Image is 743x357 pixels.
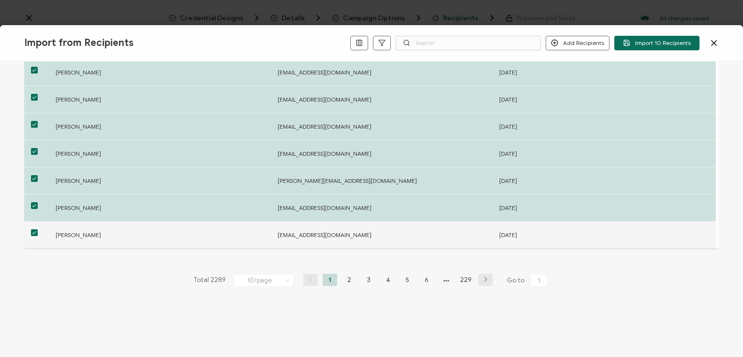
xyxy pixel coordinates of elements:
iframe: Chat Widget [695,311,743,357]
span: [PERSON_NAME] [56,123,101,130]
li: 3 [361,274,376,286]
span: [PERSON_NAME][EMAIL_ADDRESS][DOMAIN_NAME] [278,177,417,184]
span: [DATE] [499,96,517,103]
span: [EMAIL_ADDRESS][DOMAIN_NAME] [278,150,371,157]
button: Import 10 Recipients [614,36,699,50]
li: 229 [458,274,474,286]
span: [EMAIL_ADDRESS][DOMAIN_NAME] [278,69,371,76]
span: [EMAIL_ADDRESS][DOMAIN_NAME] [278,204,371,211]
span: Import from Recipients [24,37,134,49]
span: [DATE] [499,123,517,130]
span: [PERSON_NAME] [56,150,101,157]
span: [PERSON_NAME] [56,231,101,238]
span: [EMAIL_ADDRESS][DOMAIN_NAME] [278,96,371,103]
li: 5 [400,274,415,286]
span: [PERSON_NAME] [56,177,101,184]
li: 6 [419,274,434,286]
span: [DATE] [499,231,517,238]
span: Import 10 Recipients [623,39,691,46]
input: Select [233,274,294,287]
span: [DATE] [499,150,517,157]
span: [PERSON_NAME] [56,204,101,211]
span: Go to [507,274,550,287]
span: [DATE] [499,69,517,76]
span: [EMAIL_ADDRESS][DOMAIN_NAME] [278,123,371,130]
span: [PERSON_NAME] [56,69,101,76]
input: Search [396,36,541,50]
button: Add Recipients [546,36,609,50]
span: Total 2289 [193,274,226,287]
li: 4 [381,274,395,286]
span: [DATE] [499,177,517,184]
span: [PERSON_NAME] [56,96,101,103]
li: 1 [323,274,337,286]
li: 2 [342,274,357,286]
span: [DATE] [499,204,517,211]
span: [EMAIL_ADDRESS][DOMAIN_NAME] [278,231,371,238]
